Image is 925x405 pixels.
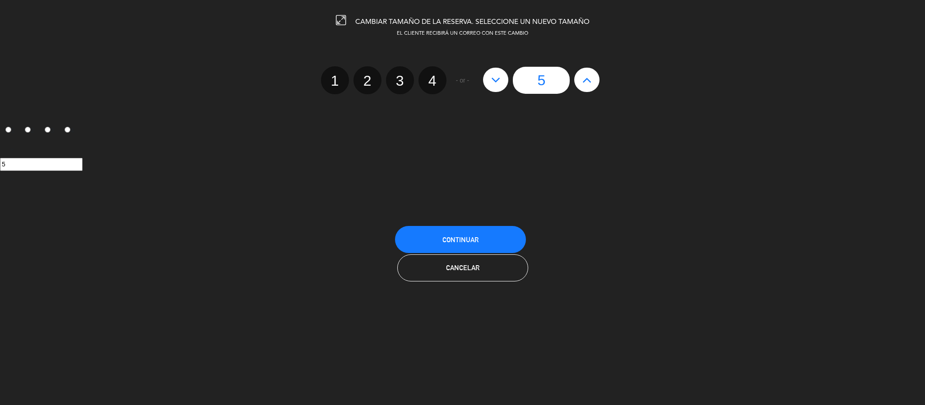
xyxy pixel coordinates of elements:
span: Continuar [442,236,479,244]
label: 3 [40,123,60,138]
span: Cancelar [446,264,479,272]
label: 4 [418,66,446,94]
input: 3 [45,127,51,133]
span: EL CLIENTE RECIBIRÁ UN CORREO CON ESTE CAMBIO [397,31,528,36]
button: Cancelar [397,254,528,281]
label: 2 [353,66,381,94]
label: 3 [386,66,414,94]
input: 1 [5,127,11,133]
label: 4 [59,123,79,138]
label: 2 [20,123,40,138]
label: 1 [321,66,349,94]
input: 2 [25,127,31,133]
span: - or - [456,75,469,86]
span: CAMBIAR TAMAÑO DE LA RESERVA. SELECCIONE UN NUEVO TAMAÑO [355,18,590,26]
button: Continuar [395,226,526,253]
input: 4 [65,127,70,133]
